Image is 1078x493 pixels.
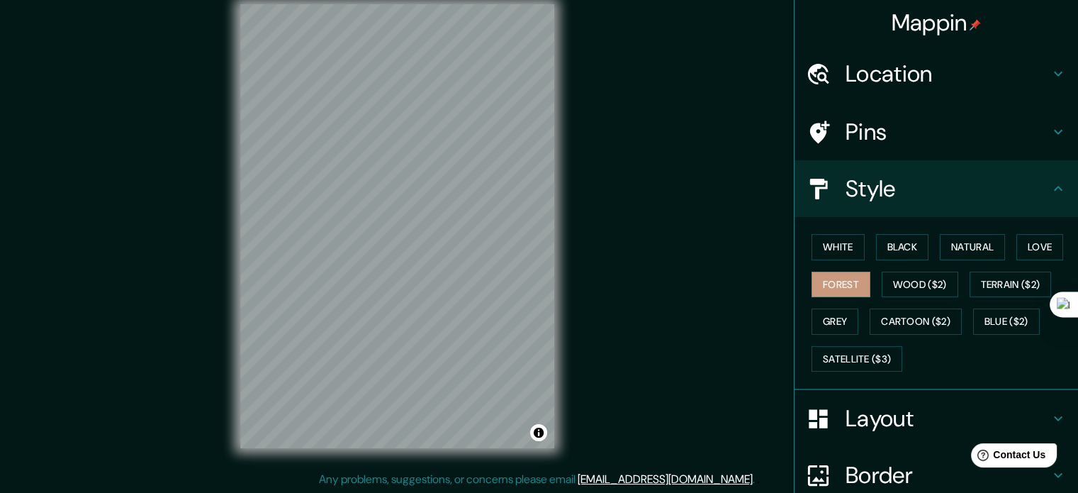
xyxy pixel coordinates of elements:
[846,175,1050,203] h4: Style
[812,309,858,335] button: Grey
[757,471,760,488] div: .
[846,461,1050,489] h4: Border
[812,272,870,298] button: Forest
[892,9,982,37] h4: Mappin
[795,390,1078,447] div: Layout
[970,272,1052,298] button: Terrain ($2)
[240,4,554,448] canvas: Map
[876,234,929,260] button: Black
[530,424,547,441] button: Toggle attribution
[846,118,1050,146] h4: Pins
[973,309,1040,335] button: Blue ($2)
[795,160,1078,217] div: Style
[795,45,1078,102] div: Location
[952,438,1062,477] iframe: Help widget launcher
[1016,234,1063,260] button: Love
[870,309,962,335] button: Cartoon ($2)
[882,272,958,298] button: Wood ($2)
[795,104,1078,160] div: Pins
[319,471,755,488] p: Any problems, suggestions, or concerns please email .
[846,60,1050,88] h4: Location
[970,19,981,31] img: pin-icon.png
[846,404,1050,433] h4: Layout
[940,234,1005,260] button: Natural
[812,346,902,372] button: Satellite ($3)
[578,472,753,487] a: [EMAIL_ADDRESS][DOMAIN_NAME]
[755,471,757,488] div: .
[812,234,865,260] button: White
